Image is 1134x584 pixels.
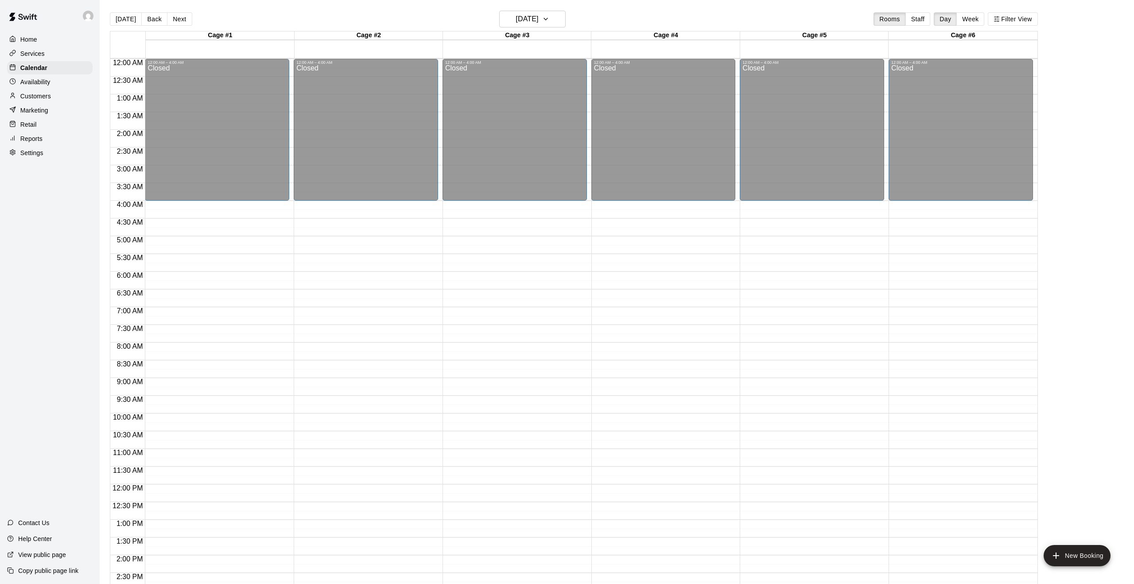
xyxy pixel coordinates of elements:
div: 12:00 AM – 4:00 AM: Closed [591,59,736,201]
span: 10:30 AM [111,431,145,439]
a: Customers [7,90,93,103]
a: Home [7,33,93,46]
span: 3:30 AM [115,183,145,191]
a: Calendar [7,61,93,74]
div: 12:00 AM – 4:00 AM: Closed [145,59,289,201]
p: Copy public page link [18,566,78,575]
a: Retail [7,118,93,131]
span: 7:00 AM [115,307,145,315]
button: [DATE] [499,11,566,27]
p: Home [20,35,37,44]
button: Back [141,12,167,26]
span: 1:00 AM [115,94,145,102]
p: Reports [20,134,43,143]
span: 6:00 AM [115,272,145,279]
span: 9:30 AM [115,396,145,403]
div: Closed [445,65,584,204]
div: Closed [148,65,287,204]
div: 12:00 AM – 4:00 AM [742,60,882,65]
div: Cage #2 [295,31,443,40]
div: Closed [891,65,1030,204]
span: 6:30 AM [115,289,145,297]
p: Marketing [20,106,48,115]
div: 12:00 AM – 4:00 AM: Closed [889,59,1033,201]
span: 12:00 AM [111,59,145,66]
span: 12:00 PM [110,484,145,492]
span: 12:30 AM [111,77,145,84]
div: 12:00 AM – 4:00 AM: Closed [294,59,438,201]
div: 12:00 AM – 4:00 AM: Closed [740,59,884,201]
p: Contact Us [18,518,50,527]
span: 1:30 PM [114,537,145,545]
button: Staff [905,12,931,26]
button: Filter View [988,12,1037,26]
span: 5:00 AM [115,236,145,244]
p: Customers [20,92,51,101]
span: 1:00 PM [114,520,145,527]
p: Retail [20,120,37,129]
span: 11:00 AM [111,449,145,456]
div: Closed [742,65,882,204]
div: Closed [296,65,435,204]
span: 4:30 AM [115,218,145,226]
span: 7:30 AM [115,325,145,332]
div: 12:00 AM – 4:00 AM [445,60,584,65]
div: 12:00 AM – 4:00 AM [296,60,435,65]
div: Cage #5 [740,31,889,40]
button: Rooms [874,12,905,26]
a: Services [7,47,93,60]
p: Help Center [18,534,52,543]
span: 2:30 PM [114,573,145,580]
img: Eve Gaw [83,11,93,21]
a: Marketing [7,104,93,117]
p: Settings [20,148,43,157]
span: 8:30 AM [115,360,145,368]
p: View public page [18,550,66,559]
span: 2:00 PM [114,555,145,563]
span: 3:00 AM [115,165,145,173]
span: 4:00 AM [115,201,145,208]
span: 10:00 AM [111,413,145,421]
button: add [1044,545,1111,566]
div: Cage #1 [146,31,294,40]
button: Next [167,12,192,26]
div: Cage #6 [889,31,1037,40]
span: 2:30 AM [115,148,145,155]
a: Reports [7,132,93,145]
div: Eve Gaw [81,7,100,25]
div: Cage #3 [443,31,591,40]
a: Settings [7,146,93,160]
span: 5:30 AM [115,254,145,261]
p: Availability [20,78,50,86]
span: 1:30 AM [115,112,145,120]
span: 8:00 AM [115,343,145,350]
span: 11:30 AM [111,467,145,474]
span: 9:00 AM [115,378,145,385]
div: Closed [594,65,733,204]
p: Calendar [20,63,47,72]
a: Availability [7,75,93,89]
div: 12:00 AM – 4:00 AM [891,60,1030,65]
div: Cage #4 [591,31,740,40]
div: 12:00 AM – 4:00 AM: Closed [443,59,587,201]
button: [DATE] [110,12,142,26]
span: 12:30 PM [110,502,145,510]
p: Services [20,49,45,58]
button: Week [956,12,984,26]
div: 12:00 AM – 4:00 AM [594,60,733,65]
span: 2:00 AM [115,130,145,137]
button: Day [934,12,957,26]
h6: [DATE] [516,13,538,25]
div: 12:00 AM – 4:00 AM [148,60,287,65]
